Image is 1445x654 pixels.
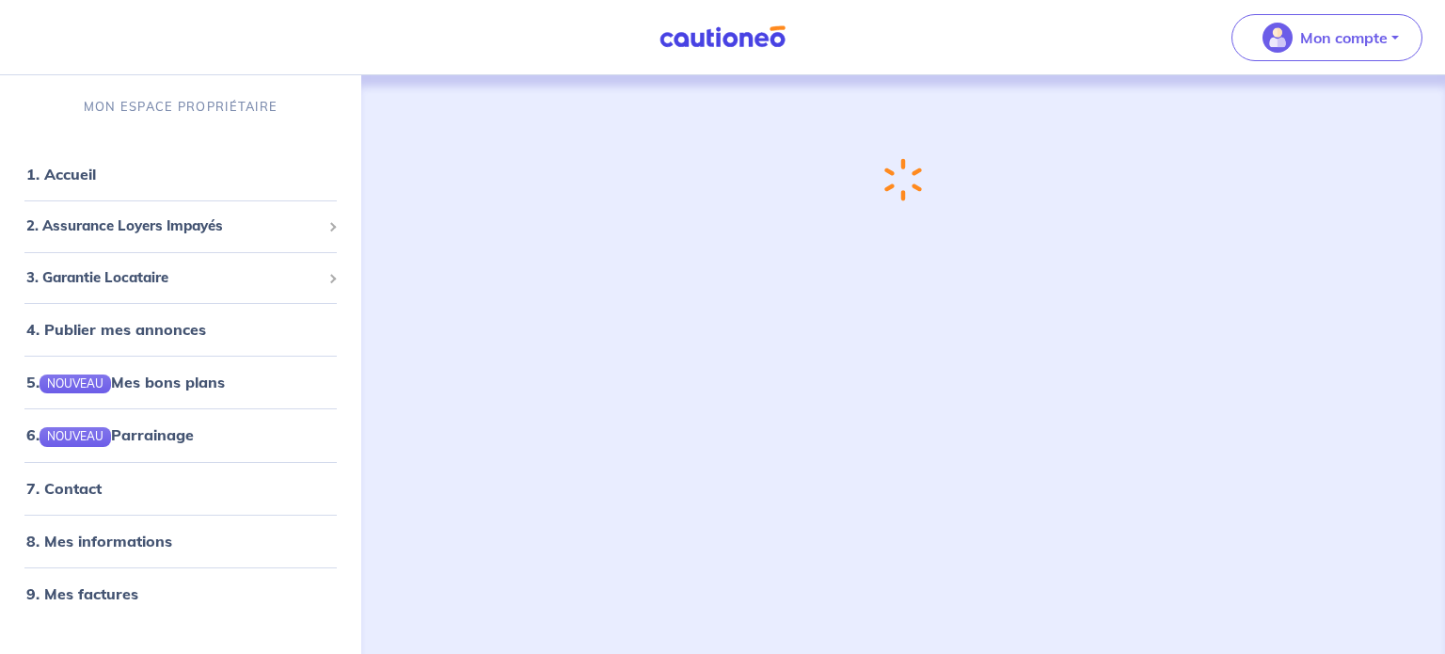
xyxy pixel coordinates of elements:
div: 5.NOUVEAUMes bons plans [8,363,354,401]
a: 9. Mes factures [26,584,138,603]
div: 1. Accueil [8,155,354,193]
img: loading-spinner [883,157,923,202]
img: Cautioneo [652,25,793,49]
p: MON ESPACE PROPRIÉTAIRE [84,98,278,116]
div: 4. Publier mes annonces [8,311,354,348]
a: 7. Contact [26,479,102,498]
span: 2. Assurance Loyers Impayés [26,215,321,237]
a: 1. Accueil [26,165,96,183]
div: 2. Assurance Loyers Impayés [8,208,354,245]
div: 6.NOUVEAUParrainage [8,416,354,454]
div: 7. Contact [8,470,354,507]
div: 8. Mes informations [8,522,354,560]
a: 8. Mes informations [26,532,172,550]
div: 9. Mes factures [8,575,354,613]
a: 4. Publier mes annonces [26,320,206,339]
div: 3. Garantie Locataire [8,260,354,296]
p: Mon compte [1300,26,1388,49]
span: 3. Garantie Locataire [26,267,321,289]
img: illu_account_valid_menu.svg [1262,23,1293,53]
a: 5.NOUVEAUMes bons plans [26,373,225,391]
a: 6.NOUVEAUParrainage [26,425,194,444]
button: illu_account_valid_menu.svgMon compte [1231,14,1422,61]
